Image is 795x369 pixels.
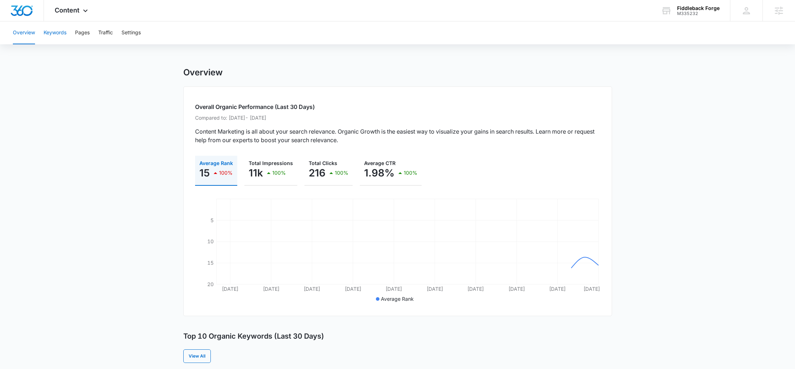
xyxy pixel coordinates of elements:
[207,281,214,287] tspan: 20
[364,167,394,179] p: 1.98%
[309,167,326,179] p: 216
[55,6,79,14] span: Content
[508,286,525,292] tspan: [DATE]
[19,19,79,24] div: Domain: [DOMAIN_NAME]
[121,21,141,44] button: Settings
[195,103,600,111] h2: Overall Organic Performance (Last 30 Days)
[583,286,600,292] tspan: [DATE]
[183,349,211,363] a: View All
[677,11,720,16] div: account id
[195,127,600,144] p: Content Marketing is all about your search relevance. Organic Growth is the easiest way to visual...
[199,160,233,166] span: Average Rank
[404,170,417,175] p: 100%
[98,21,113,44] button: Traffic
[272,170,286,175] p: 100%
[207,238,214,244] tspan: 10
[249,160,293,166] span: Total Impressions
[677,5,720,11] div: account name
[11,19,17,24] img: website_grey.svg
[304,286,320,292] tspan: [DATE]
[19,41,25,47] img: tab_domain_overview_orange.svg
[11,11,17,17] img: logo_orange.svg
[219,170,233,175] p: 100%
[183,332,324,341] h3: Top 10 Organic Keywords (Last 30 Days)
[44,21,66,44] button: Keywords
[222,286,238,292] tspan: [DATE]
[210,217,214,223] tspan: 5
[335,170,348,175] p: 100%
[207,260,214,266] tspan: 15
[195,114,600,121] p: Compared to: [DATE] - [DATE]
[183,67,223,78] h1: Overview
[426,286,443,292] tspan: [DATE]
[20,11,35,17] div: v 4.0.25
[309,160,337,166] span: Total Clicks
[27,42,64,47] div: Domain Overview
[79,42,120,47] div: Keywords by Traffic
[386,286,402,292] tspan: [DATE]
[381,296,414,302] span: Average Rank
[75,21,90,44] button: Pages
[249,167,263,179] p: 11k
[71,41,77,47] img: tab_keywords_by_traffic_grey.svg
[13,21,35,44] button: Overview
[549,286,566,292] tspan: [DATE]
[364,160,396,166] span: Average CTR
[199,167,210,179] p: 15
[344,286,361,292] tspan: [DATE]
[467,286,484,292] tspan: [DATE]
[263,286,279,292] tspan: [DATE]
